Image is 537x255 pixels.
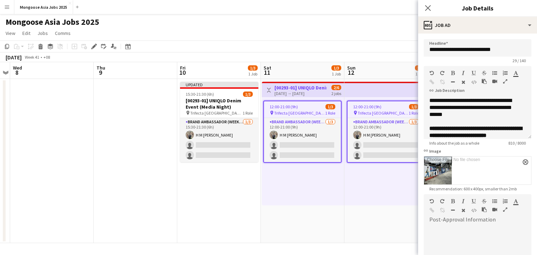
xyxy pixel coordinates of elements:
[429,70,434,76] button: Undo
[461,79,466,85] button: Clear Formatting
[461,198,466,204] button: Italic
[482,70,487,76] button: Strikethrough
[13,65,22,71] span: Wed
[503,70,508,76] button: Ordered List
[503,207,508,212] button: Fullscreen
[471,70,476,76] button: Underline
[96,65,105,71] span: Thu
[274,91,327,96] div: [DATE] → [DATE]
[409,110,419,116] span: 1 Role
[325,110,335,116] span: 1 Role
[52,29,73,38] a: Comms
[325,104,335,109] span: 1/3
[22,30,30,36] span: Edit
[190,110,243,116] span: Trifecta [GEOGRAPHIC_DATA]
[347,65,356,71] span: Sun
[274,85,327,91] h3: [00293-01] UNIQLO Denim Event
[248,65,258,71] span: 1/3
[482,207,487,212] button: Paste as plain text
[429,198,434,204] button: Undo
[270,104,298,109] span: 12:00-21:00 (9h)
[180,97,258,110] h3: [00293-01] UNIQLO Denim Event (Media Night)
[180,82,258,162] app-job-card: Updated15:30-21:30 (6h)1/3[00293-01] UNIQLO Denim Event (Media Night) Trifecta [GEOGRAPHIC_DATA]1...
[332,71,341,76] div: 1 Job
[418,3,537,13] h3: Job Details
[35,29,51,38] a: Jobs
[513,70,518,76] button: Text Color
[513,198,518,204] button: Text Color
[450,79,455,85] button: Horizontal Line
[440,70,445,76] button: Redo
[3,29,18,38] a: View
[424,140,485,146] span: Info about the job as a whole
[471,79,476,85] button: HTML Code
[418,17,537,34] div: Job Ad
[55,30,71,36] span: Comms
[348,118,424,162] app-card-role: Brand Ambassador (weekend)1/312:00-21:00 (9h)H M [PERSON_NAME]
[492,79,497,84] button: Insert video
[20,29,33,38] a: Edit
[415,71,424,76] div: 1 Job
[243,110,253,116] span: 1 Role
[471,207,476,213] button: HTML Code
[263,68,271,76] span: 11
[440,198,445,204] button: Redo
[95,68,105,76] span: 9
[12,68,22,76] span: 8
[461,207,466,213] button: Clear Formatting
[347,101,425,163] app-job-card: 12:00-21:00 (9h)1/3 Trifecta [GEOGRAPHIC_DATA]1 RoleBrand Ambassador (weekend)1/312:00-21:00 (9h)...
[353,104,381,109] span: 12:00-21:00 (9h)
[346,68,356,76] span: 12
[358,110,409,116] span: Trifecta [GEOGRAPHIC_DATA]
[503,79,508,84] button: Fullscreen
[503,198,508,204] button: Ordered List
[492,198,497,204] button: Unordered List
[6,17,99,27] h1: Mongoose Asia Jobs 2025
[409,104,419,109] span: 1/3
[43,54,50,60] div: +08
[471,198,476,204] button: Underline
[492,70,497,76] button: Unordered List
[6,54,22,61] div: [DATE]
[331,85,341,90] span: 2/6
[180,82,258,87] div: Updated
[180,65,186,71] span: Fri
[424,186,522,191] span: Recommendation: 600 x 400px, smaller than 2mb
[507,58,531,63] span: 29 / 140
[37,30,48,36] span: Jobs
[461,70,466,76] button: Italic
[450,70,455,76] button: Bold
[450,198,455,204] button: Bold
[243,92,253,97] span: 1/3
[23,54,41,60] span: Week 41
[264,65,271,71] span: Sat
[482,198,487,204] button: Strikethrough
[6,30,15,36] span: View
[263,101,342,163] app-job-card: 12:00-21:00 (9h)1/3 Trifecta [GEOGRAPHIC_DATA]1 RoleBrand Ambassador (weekend)1/312:00-21:00 (9h)...
[180,118,258,162] app-card-role: Brand Ambassador (weekday)1/315:30-21:30 (6h)H M [PERSON_NAME]
[14,0,73,14] button: Mongoose Asia Jobs 2025
[274,110,325,116] span: Trifecta [GEOGRAPHIC_DATA]
[482,79,487,84] button: Paste as plain text
[179,68,186,76] span: 10
[331,90,341,96] div: 2 jobs
[264,118,341,162] app-card-role: Brand Ambassador (weekend)1/312:00-21:00 (9h)H M [PERSON_NAME]
[186,92,214,97] span: 15:30-21:30 (6h)
[248,71,257,76] div: 1 Job
[492,207,497,212] button: Insert video
[331,65,341,71] span: 1/3
[450,207,455,213] button: Horizontal Line
[415,65,425,71] span: 1/3
[503,140,531,146] span: 810 / 8000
